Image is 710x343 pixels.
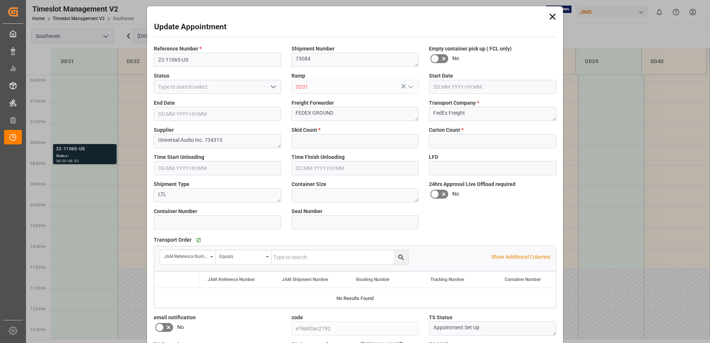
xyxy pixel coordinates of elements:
[429,126,463,134] span: Carton Count
[177,323,184,331] span: No
[154,21,227,33] h2: Update Appointment
[429,80,556,94] input: DD.MM.YYYY HH:MM
[491,253,550,261] p: Show Additional Columns
[292,107,419,121] textarea: FEDEX GROUND
[292,314,303,321] span: code
[154,188,281,202] textarea: LTL
[292,99,334,107] span: Freight Forwarder
[282,277,328,282] span: JAM Shipment Number
[164,251,208,260] div: JAM Reference Number
[154,126,174,134] span: Supplier
[452,190,459,198] span: No
[154,180,189,188] span: Shipment Type
[154,107,281,121] input: DD.MM.YYYY HH:MM
[154,208,197,215] span: Container Number
[429,107,556,121] textarea: FedEx Freight
[154,236,192,244] span: Transport Order
[154,153,204,161] span: Time Start Unloading
[292,180,326,188] span: Container Size
[208,277,255,282] span: JAM Reference Number
[271,250,408,264] input: Type to search
[429,99,479,107] span: Transport Company
[267,81,278,93] button: open menu
[430,277,464,282] span: Tracking Number
[219,251,263,260] div: Equals
[154,80,281,94] input: Type to search/select
[292,45,335,53] span: Shipment Number
[429,72,453,80] span: Start Date
[154,314,196,321] span: email notification
[429,45,512,53] span: Empty container pick up ( FCL only)
[292,126,320,134] span: Skid Count
[154,45,202,53] span: Reference Number
[154,134,281,148] textarea: Universal Audio Inc. 734315
[429,314,452,321] span: TS Status
[292,153,345,161] span: Time Finish Unloading
[154,161,281,175] input: DD.MM.YYYY HH:MM
[505,277,541,282] span: Container Number
[292,53,419,67] textarea: 73084
[292,208,322,215] span: Seal Number
[292,161,419,175] input: DD.MM.YYYY HH:MM
[429,180,515,188] span: 24hrs Approval Live Offload required
[405,81,416,93] button: open menu
[154,99,175,107] span: End Date
[394,250,408,264] button: search button
[356,277,390,282] span: Booking Number
[160,250,216,264] button: open menu
[452,55,459,62] span: No
[429,321,556,336] textarea: Appointment Set Up
[292,72,305,80] span: Ramp
[154,72,169,80] span: Status
[292,80,419,94] input: Type to search/select
[216,250,271,264] button: open menu
[429,153,438,161] span: LFD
